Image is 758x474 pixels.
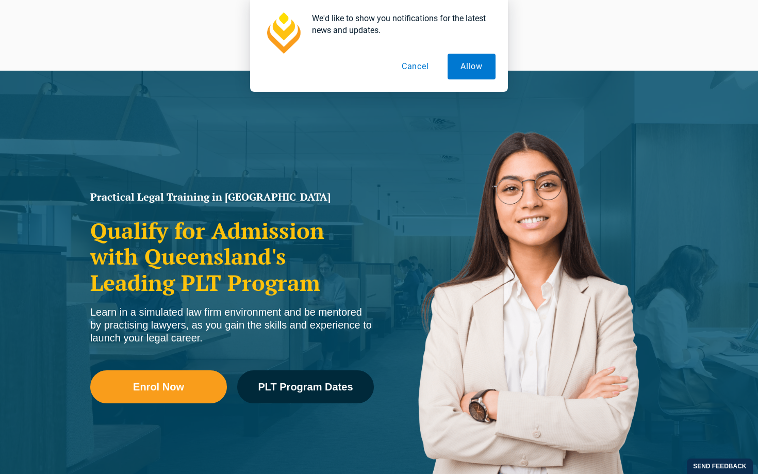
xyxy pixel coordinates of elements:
[90,370,227,403] a: Enrol Now
[237,370,374,403] a: PLT Program Dates
[90,306,374,345] div: Learn in a simulated law firm environment and be mentored by practising lawyers, as you gain the ...
[90,218,374,296] h2: Qualify for Admission with Queensland's Leading PLT Program
[304,12,496,36] div: We'd like to show you notifications for the latest news and updates.
[448,54,496,79] button: Allow
[258,382,353,392] span: PLT Program Dates
[133,382,184,392] span: Enrol Now
[262,12,304,54] img: notification icon
[90,192,374,202] h1: Practical Legal Training in [GEOGRAPHIC_DATA]
[389,54,442,79] button: Cancel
